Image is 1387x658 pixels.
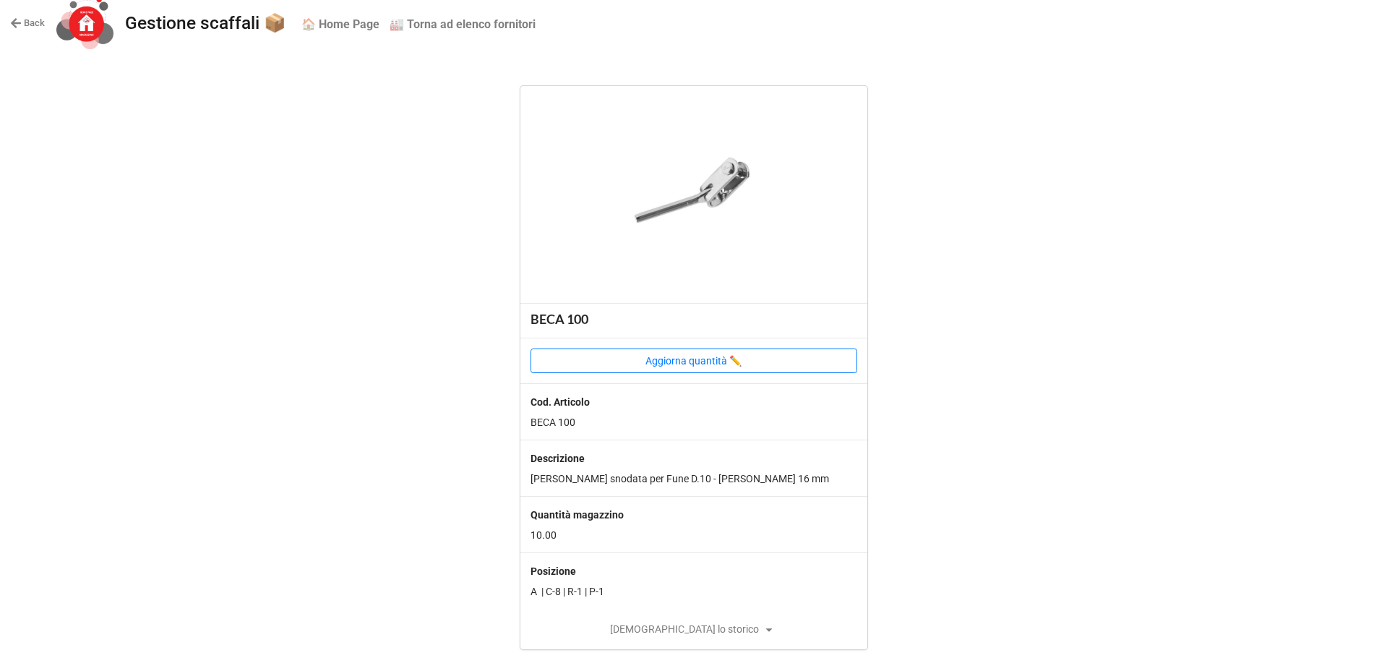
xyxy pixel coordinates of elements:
[531,471,857,486] p: [PERSON_NAME] snodata per Fune D.10 - [PERSON_NAME] 16 mm
[531,311,857,328] div: BECA 100
[385,10,541,38] a: 🏭 Torna ad elenco fornitori
[10,16,45,30] a: Back
[531,453,585,464] b: Descrizione
[531,528,857,542] p: 10.00
[585,86,802,303] img: QjY-mEdDH50BMKiNkur-OZ1vncQpb-7ohhxuQl8RnhE
[531,584,857,599] p: A | C-8 | R-1 | P-1
[390,17,536,31] b: 🏭 Torna ad elenco fornitori
[531,509,624,521] b: Quantità magazzino
[531,396,590,408] b: Cod. Articolo
[125,14,286,33] div: Gestione scaffali 📦
[531,349,857,373] button: Aggiorna quantità ✏️
[296,10,385,38] a: 🏠 Home Page
[301,17,379,31] b: 🏠 Home Page
[531,565,576,577] b: Posizione
[520,620,867,638] div: [DEMOGRAPHIC_DATA] lo storico
[531,415,857,430] p: BECA 100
